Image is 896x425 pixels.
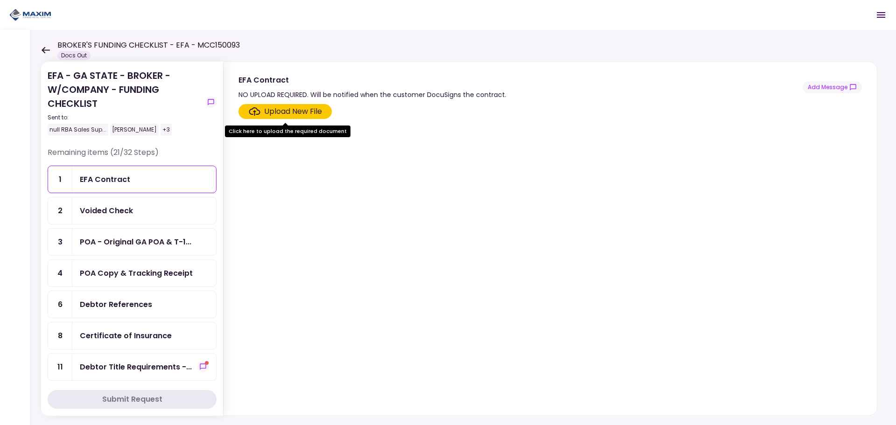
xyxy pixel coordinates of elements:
h1: BROKER'S FUNDING CHECKLIST - EFA - MCC150093 [57,40,240,51]
div: 8 [48,322,72,349]
div: Voided Check [80,205,133,216]
div: +3 [161,124,172,136]
div: EFA ContractNO UPLOAD REQUIRED. Will be notified when the customer DocuSigns the contract.show-me... [223,62,877,416]
button: show-messages [803,81,862,93]
div: Sent to: [48,113,202,122]
div: EFA - GA STATE - BROKER - W/COMPANY - FUNDING CHECKLIST [48,69,202,136]
div: Certificate of Insurance [80,330,172,341]
div: Debtor References [80,299,152,310]
a: 6Debtor References [48,291,217,318]
a: 4POA Copy & Tracking Receipt [48,259,217,287]
div: Debtor Title Requirements - Other Requirements [80,361,192,373]
div: EFA Contract [238,74,506,86]
div: Remaining items (21/32 Steps) [48,147,217,166]
button: Submit Request [48,390,217,409]
div: POA - Original GA POA & T-146 (Received in house) [80,236,191,248]
a: 1EFA Contract [48,166,217,193]
div: Upload New File [264,106,322,117]
button: show-messages [205,97,217,108]
div: Docs Out [57,51,91,60]
button: Open menu [870,4,892,26]
div: NO UPLOAD REQUIRED. Will be notified when the customer DocuSigns the contract. [238,89,506,100]
div: [PERSON_NAME] [110,124,159,136]
div: 1 [48,166,72,193]
div: null RBA Sales Sup... [48,124,108,136]
div: Submit Request [102,394,162,405]
a: 8Certificate of Insurance [48,322,217,349]
div: 2 [48,197,72,224]
div: 6 [48,291,72,318]
div: 3 [48,229,72,255]
span: Click here to upload the required document [238,104,332,119]
div: POA Copy & Tracking Receipt [80,267,193,279]
a: 2Voided Check [48,197,217,224]
div: 11 [48,354,72,380]
div: 4 [48,260,72,286]
a: 11Debtor Title Requirements - Other Requirementsshow-messages [48,353,217,381]
button: show-messages [197,361,209,372]
div: EFA Contract [80,174,130,185]
div: Click here to upload the required document [225,125,350,137]
img: Partner icon [9,8,51,22]
a: 3POA - Original GA POA & T-146 (Received in house) [48,228,217,256]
